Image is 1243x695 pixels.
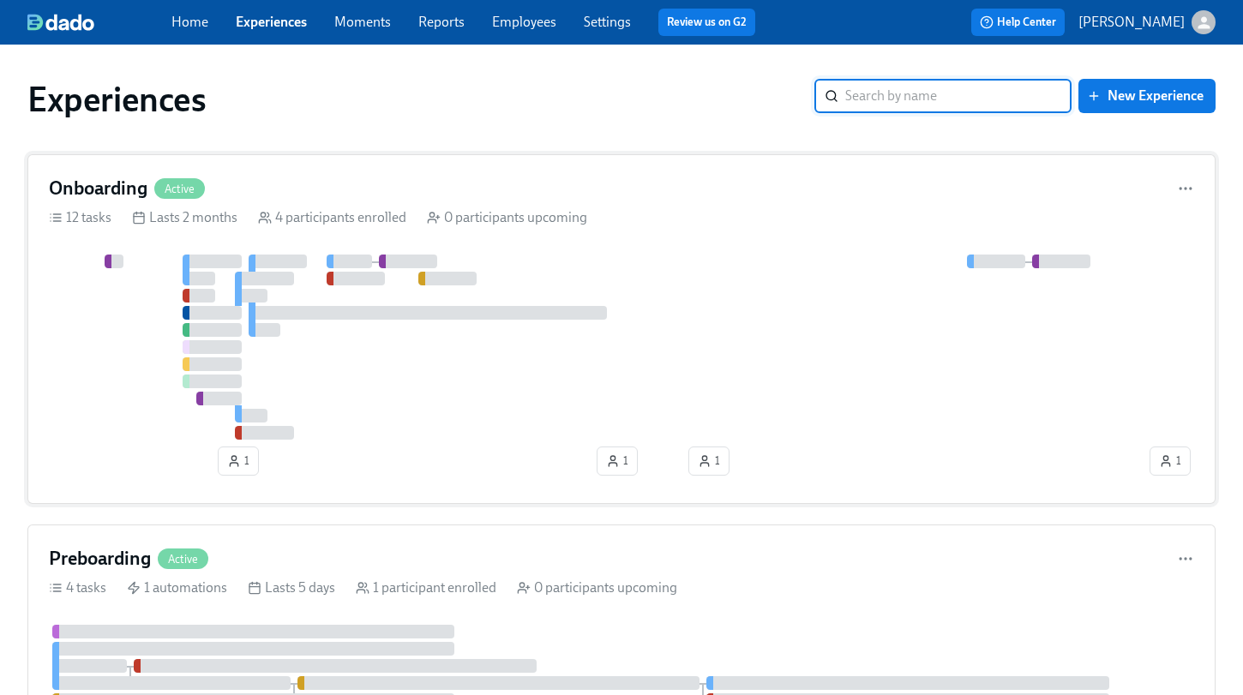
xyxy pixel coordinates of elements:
img: dado [27,14,94,31]
span: Active [158,553,208,566]
h1: Experiences [27,79,207,120]
span: 1 [606,452,628,470]
button: New Experience [1078,79,1216,113]
button: 1 [688,446,730,476]
div: 4 participants enrolled [258,208,406,227]
a: Experiences [236,14,307,30]
button: Help Center [971,9,1065,36]
span: Help Center [980,14,1056,31]
div: Lasts 2 months [132,208,237,227]
a: Review us on G2 [667,14,747,31]
div: 0 participants upcoming [517,578,677,597]
input: Search by name [845,79,1072,113]
a: Employees [492,14,556,30]
div: 4 tasks [49,578,106,597]
a: Moments [334,14,391,30]
div: 12 tasks [49,208,111,227]
p: [PERSON_NAME] [1078,13,1185,32]
div: 1 participant enrolled [356,578,496,597]
a: Home [171,14,208,30]
span: New Experience [1090,87,1204,105]
span: 1 [227,452,249,470]
div: Lasts 5 days [248,578,335,597]
span: 1 [1159,452,1181,470]
button: 1 [218,446,259,476]
button: 1 [597,446,638,476]
h4: Onboarding [49,176,147,201]
a: OnboardingActive12 tasks Lasts 2 months 4 participants enrolled 0 participants upcoming 1111 [27,154,1216,504]
div: 1 automations [127,578,227,597]
button: 1 [1150,446,1191,476]
span: Active [154,183,205,195]
h4: Preboarding [49,546,151,572]
a: Reports [418,14,465,30]
button: Review us on G2 [658,9,755,36]
span: 1 [698,452,720,470]
button: [PERSON_NAME] [1078,10,1216,34]
div: 0 participants upcoming [427,208,587,227]
a: dado [27,14,171,31]
a: Settings [584,14,631,30]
